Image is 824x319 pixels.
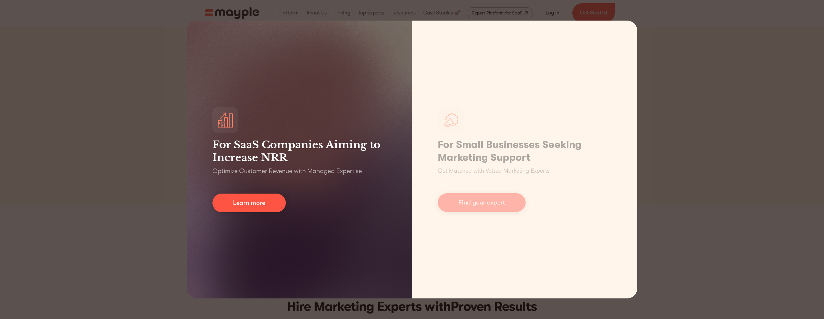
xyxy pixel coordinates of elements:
[212,167,362,176] p: Optimize Customer Revenue with Managed Expertise
[212,138,386,164] h3: For SaaS Companies Aiming to Increase NRR
[438,167,549,175] p: Get Matched with Vetted Marketing Experts
[438,193,526,212] a: Find your expert
[438,138,612,164] h1: For Small Businesses Seeking Marketing Support
[212,194,286,212] a: Learn more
